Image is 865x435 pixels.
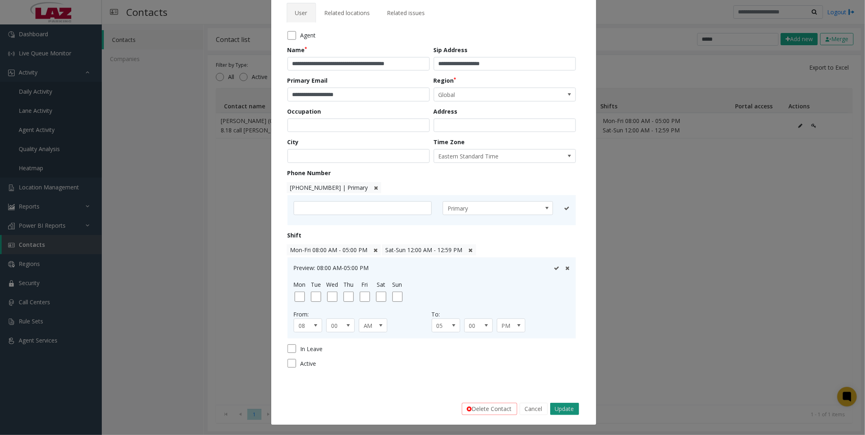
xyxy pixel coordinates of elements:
[434,149,547,163] span: Eastern Standard Time
[343,280,353,289] label: Thu
[288,231,302,239] label: Shift
[288,107,321,116] label: Occupation
[434,107,458,116] label: Address
[294,264,369,272] span: Preview: 08:00 AM-05:00 PM
[550,403,579,415] button: Update
[288,46,307,54] label: Name
[462,403,517,415] button: Delete Contact
[497,319,519,332] span: PM
[362,280,368,289] label: Fri
[434,76,457,85] label: Region
[288,169,331,177] label: Phone Number
[386,246,463,254] span: Sat-Sun 12:00 AM - 12:59 PM
[443,202,531,215] span: Primary
[326,280,338,289] label: Wed
[393,280,402,289] label: Sun
[434,88,547,101] span: Global
[294,280,306,289] label: Mon
[434,138,465,146] label: Time Zone
[434,46,468,54] label: Sip Address
[300,31,316,40] span: Agent
[290,246,367,254] span: Mon-Fri 08:00 AM - 05:00 PM
[377,280,385,289] label: Sat
[520,403,548,415] button: Cancel
[294,310,432,319] div: From:
[432,319,454,332] span: 05
[288,138,299,146] label: City
[465,319,487,332] span: 00
[327,319,349,332] span: 00
[359,319,381,332] span: AM
[311,280,321,289] label: Tue
[290,184,368,191] span: [PHONE_NUMBER] | Primary
[294,319,316,332] span: 08
[432,310,570,319] div: To:
[300,359,316,368] span: Active
[300,345,323,353] span: In Leave
[288,76,328,85] label: Primary Email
